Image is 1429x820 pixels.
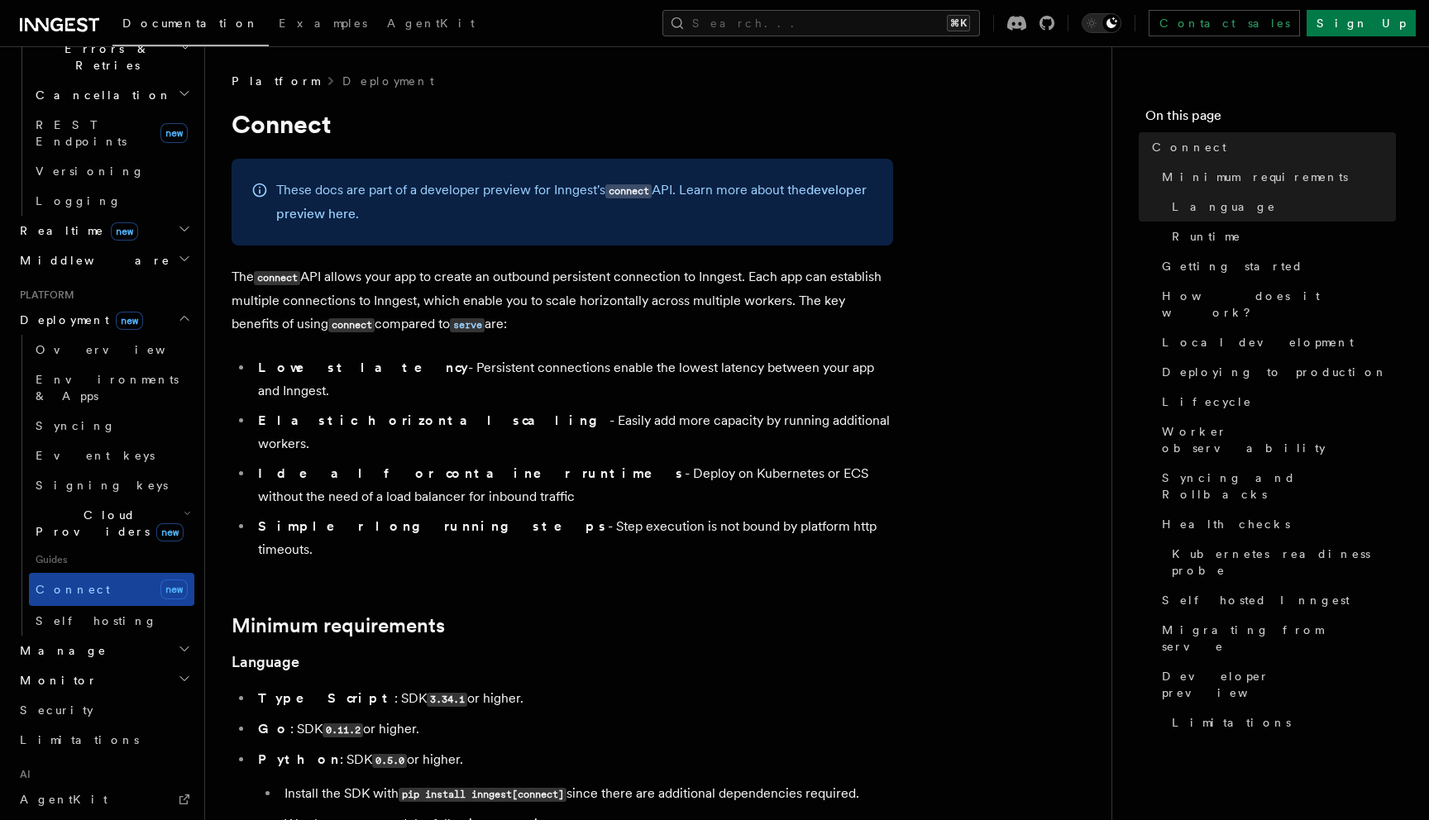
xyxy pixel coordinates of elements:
span: Environments & Apps [36,373,179,403]
a: Sign Up [1307,10,1416,36]
a: Logging [29,186,194,216]
button: Cancellation [29,80,194,110]
button: Monitor [13,665,194,695]
span: Health checks [1162,516,1290,532]
a: Examples [269,5,377,45]
strong: Go [258,721,290,737]
span: Guides [29,546,194,573]
p: These docs are part of a developer preview for Inngest's API. Learn more about the . [276,179,873,226]
a: Overview [29,335,194,365]
span: Deployment [13,312,143,328]
code: 0.5.0 [372,754,407,768]
a: Migrating from serve [1155,615,1396,661]
span: Security [20,703,93,717]
strong: Lowest latency [258,360,468,375]
span: Getting started [1162,258,1303,274]
button: Search...⌘K [662,10,980,36]
li: - Persistent connections enable the lowest latency between your app and Inngest. [253,356,893,403]
span: Minimum requirements [1162,169,1348,185]
span: Kubernetes readiness probe [1172,546,1396,579]
a: Signing keys [29,470,194,500]
span: Worker observability [1162,423,1396,456]
span: Errors & Retries [29,41,179,74]
span: Limitations [1172,714,1291,731]
div: Deploymentnew [13,335,194,636]
span: REST Endpoints [36,118,127,148]
code: pip install inngest[connect] [399,788,566,802]
span: new [160,123,188,143]
strong: TypeScript [258,690,394,706]
span: Connect [36,583,110,596]
li: : SDK or higher. [253,717,893,741]
span: Lifecycle [1162,393,1252,410]
a: Event keys [29,441,194,470]
span: Runtime [1172,228,1241,245]
span: AgentKit [20,793,108,806]
a: Language [232,651,299,674]
span: Documentation [122,17,259,30]
a: Health checks [1155,509,1396,539]
span: Platform [232,73,319,89]
a: Syncing and Rollbacks [1155,463,1396,509]
span: Middleware [13,252,170,269]
button: Middleware [13,246,194,275]
code: connect [254,271,300,285]
a: Connectnew [29,573,194,606]
strong: Simpler long running steps [258,518,608,534]
a: Limitations [1165,708,1396,737]
kbd: ⌘K [947,15,970,31]
span: Monitor [13,672,98,689]
button: Errors & Retries [29,34,194,80]
button: Deploymentnew [13,305,194,335]
code: 3.34.1 [427,693,467,707]
a: Local development [1155,327,1396,357]
span: new [160,579,188,599]
a: Lifecycle [1155,387,1396,417]
a: Runtime [1165,222,1396,251]
span: Deploying to production [1162,364,1388,380]
span: Migrating from serve [1162,622,1396,655]
span: Examples [279,17,367,30]
strong: Ideal for container runtimes [258,465,685,481]
span: Cloud Providers [29,507,184,540]
li: Install the SDK with since there are additional dependencies required. [280,782,893,806]
span: AI [13,768,31,781]
button: Cloud Providersnew [29,500,194,546]
a: Environments & Apps [29,365,194,411]
span: Self hosted Inngest [1162,592,1350,608]
a: Kubernetes readiness probe [1165,539,1396,585]
span: Local development [1162,334,1354,350]
strong: Python [258,751,340,767]
span: Language [1172,198,1276,215]
a: Getting started [1155,251,1396,281]
h1: Connect [232,109,893,139]
a: serve [450,316,485,331]
code: 0.11.2 [323,723,363,737]
a: Limitations [13,725,194,755]
code: connect [605,184,652,198]
span: new [111,222,138,241]
a: Worker observability [1155,417,1396,463]
button: Realtimenew [13,216,194,246]
a: Developer preview [1155,661,1396,708]
li: - Step execution is not bound by platform http timeouts. [253,515,893,561]
span: AgentKit [387,17,475,30]
a: REST Endpointsnew [29,110,194,156]
span: Versioning [36,164,145,178]
a: AgentKit [13,784,194,814]
span: Realtime [13,222,138,239]
span: new [116,312,143,330]
a: Minimum requirements [232,614,445,637]
a: Deploying to production [1155,357,1396,387]
span: Manage [13,642,107,659]
h4: On this page [1145,106,1396,132]
button: Manage [13,636,194,665]
span: new [156,523,184,541]
a: How does it work? [1155,281,1396,327]
span: Logging [36,194,122,207]
strong: Elastic horizontal scaling [258,412,609,428]
a: Documentation [112,5,269,46]
li: - Deploy on Kubernetes or ECS without the need of a load balancer for inbound traffic [253,462,893,508]
a: Deployment [342,73,434,89]
a: AgentKit [377,5,485,45]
